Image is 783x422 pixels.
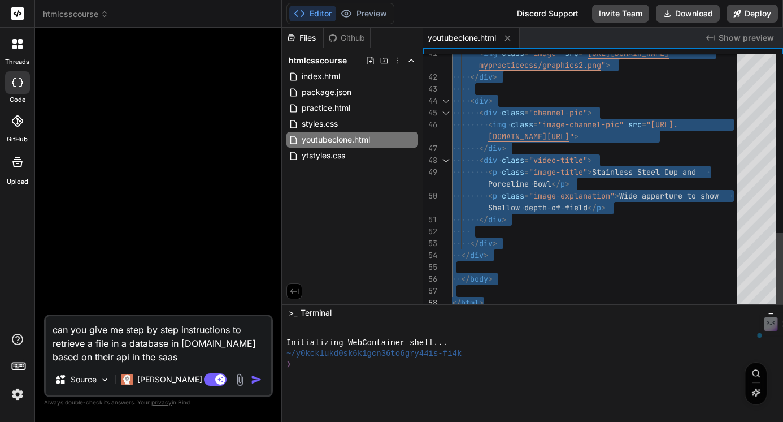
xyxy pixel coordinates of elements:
span: Show preview [719,32,774,44]
span: htmlcsscourse [289,55,347,66]
span: practice.html [301,101,351,115]
div: 54 [423,249,437,261]
span: div [484,107,497,118]
div: Files [282,32,323,44]
span: </ [479,143,488,153]
span: "image-explanation" [529,191,615,201]
span: < [479,155,484,165]
label: Upload [7,177,28,187]
img: attachment [233,373,246,386]
img: Pick Models [100,375,110,385]
span: class [502,191,524,201]
span: class [511,119,533,130]
img: icon [251,374,262,385]
p: Always double-check its answers. Your in Bind [44,397,273,408]
textarea: can you give me step by step instructions to retrieve a file in a database in [DOMAIN_NAME] based... [46,316,271,364]
span: src [628,119,642,130]
span: > [615,191,619,201]
div: 47 [423,143,437,154]
span: ~/y0kcklukd0sk6k1gcn36to6gry44is-fi4k [286,348,462,359]
span: = [533,119,538,130]
div: Click to collapse the range. [438,154,453,166]
span: = [524,191,529,201]
span: > [493,238,497,248]
button: Download [656,5,720,23]
span: = [642,119,646,130]
button: Invite Team [592,5,649,23]
span: div [488,214,502,225]
div: 46 [423,119,437,131]
span: > [606,60,610,70]
span: </ [551,179,560,189]
div: 43 [423,83,437,95]
span: div [475,96,488,106]
div: Github [324,32,370,44]
div: 51 [423,214,437,226]
div: Discord Support [510,5,585,23]
span: p [560,179,565,189]
span: "image-channel-pic" [538,119,624,130]
span: > [488,96,493,106]
label: code [10,95,25,105]
span: Wide apperture to show [619,191,719,201]
span: </ [470,72,479,82]
span: div [479,238,493,248]
span: ytstyles.css [301,149,346,162]
span: − [768,307,774,318]
span: > [588,107,592,118]
span: < [479,107,484,118]
span: class [502,167,524,177]
div: 52 [423,226,437,238]
span: class [502,107,524,118]
span: >_ [289,307,297,318]
span: < [470,96,475,106]
span: [URL]. [651,119,678,130]
span: p [493,167,497,177]
span: "channel-pic" [529,107,588,118]
span: Shallow depth-of-field [488,203,588,213]
span: " [569,131,574,141]
span: </ [588,203,597,213]
span: html [461,298,479,308]
span: ❯ [286,359,291,370]
span: Porceline Bowl [488,179,551,189]
span: div [470,250,484,260]
span: "video-title" [529,155,588,165]
p: Source [71,374,97,385]
span: < [488,191,493,201]
span: privacy [151,399,172,406]
label: GitHub [7,135,28,144]
span: > [502,214,506,225]
span: = [524,167,529,177]
span: div [484,155,497,165]
span: </ [452,298,461,308]
span: Initializing WebContainer shell... [286,338,447,348]
img: settings [8,385,27,404]
div: 56 [423,273,437,285]
span: body [470,274,488,284]
span: index.html [301,70,341,83]
div: 45 [423,107,437,119]
div: 48 [423,154,437,166]
div: 55 [423,261,437,273]
div: Click to collapse the range. [438,95,453,107]
button: Deploy [727,5,778,23]
span: < [488,167,493,177]
span: img [493,119,506,130]
span: > [574,131,578,141]
span: " [646,119,651,130]
span: > [488,274,493,284]
div: 50 [423,190,437,202]
span: < [488,119,493,130]
span: Terminal [301,307,332,318]
div: 42 [423,71,437,83]
span: </ [479,214,488,225]
span: " [601,60,606,70]
span: package.json [301,85,353,99]
span: div [488,143,502,153]
label: threads [5,57,29,67]
span: </ [461,274,470,284]
span: [DOMAIN_NAME][URL] [488,131,569,141]
span: div [479,72,493,82]
span: > [479,298,484,308]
